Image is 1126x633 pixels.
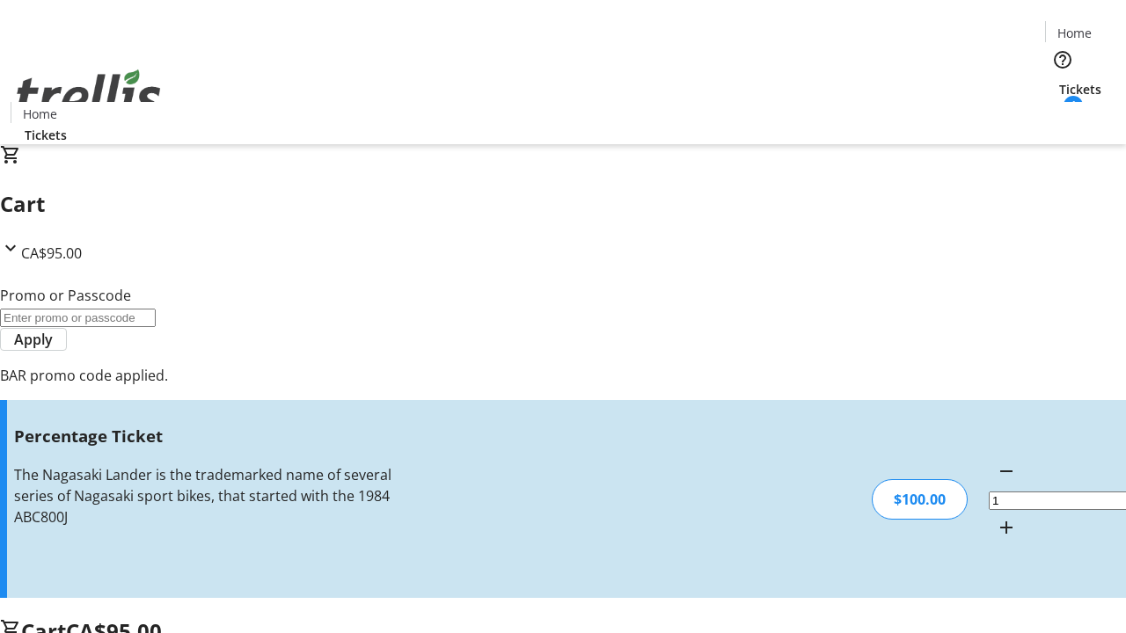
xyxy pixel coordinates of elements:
[14,464,398,527] div: The Nagasaki Lander is the trademarked name of several series of Nagasaki sport bikes, that start...
[1045,80,1115,98] a: Tickets
[21,244,82,263] span: CA$95.00
[989,454,1024,489] button: Decrement by one
[11,126,81,144] a: Tickets
[14,329,53,350] span: Apply
[1046,24,1102,42] a: Home
[1059,80,1101,98] span: Tickets
[1045,42,1080,77] button: Help
[989,510,1024,545] button: Increment by one
[872,479,968,520] div: $100.00
[11,50,167,138] img: Orient E2E Organization sZTEsz5ByT's Logo
[1057,24,1092,42] span: Home
[11,105,68,123] a: Home
[1045,98,1080,134] button: Cart
[25,126,67,144] span: Tickets
[23,105,57,123] span: Home
[14,424,398,448] h3: Percentage Ticket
